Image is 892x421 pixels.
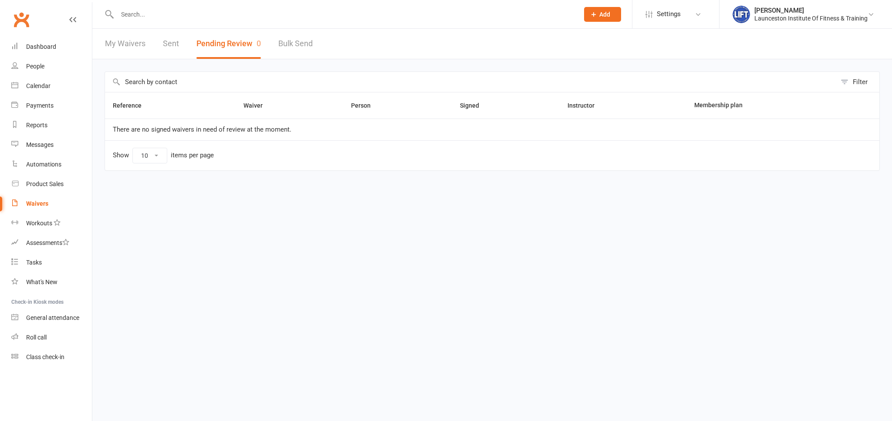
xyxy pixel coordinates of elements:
span: Signed [460,102,489,109]
a: Roll call [11,328,92,347]
span: 0 [257,39,261,48]
span: Instructor [568,102,604,109]
span: Add [599,11,610,18]
a: Automations [11,155,92,174]
div: items per page [171,152,214,159]
a: Workouts [11,214,92,233]
a: Class kiosk mode [11,347,92,367]
th: Membership plan [686,92,841,119]
a: Calendar [11,76,92,96]
button: Instructor [568,100,604,111]
a: General attendance kiosk mode [11,308,92,328]
div: People [26,63,44,70]
button: Waiver [243,100,272,111]
div: Launceston Institute Of Fitness & Training [754,14,868,22]
button: Add [584,7,621,22]
div: Assessments [26,239,69,246]
a: Clubworx [10,9,32,31]
div: Class check-in [26,353,64,360]
div: Calendar [26,82,51,89]
div: [PERSON_NAME] [754,7,868,14]
img: thumb_image1711312309.png [733,6,750,23]
div: Payments [26,102,54,109]
a: Sent [163,29,179,59]
div: Show [113,148,214,163]
button: Pending Review0 [196,29,261,59]
span: Person [351,102,380,109]
div: Filter [853,77,868,87]
div: Product Sales [26,180,64,187]
div: Tasks [26,259,42,266]
a: People [11,57,92,76]
a: Bulk Send [278,29,313,59]
a: Product Sales [11,174,92,194]
input: Search... [115,8,573,20]
a: Messages [11,135,92,155]
a: Assessments [11,233,92,253]
button: Person [351,100,380,111]
div: Automations [26,161,61,168]
span: Waiver [243,102,272,109]
div: Roll call [26,334,47,341]
input: Search by contact [105,72,836,92]
span: Settings [657,4,681,24]
div: Waivers [26,200,48,207]
div: Reports [26,122,47,129]
a: Payments [11,96,92,115]
a: Dashboard [11,37,92,57]
div: What's New [26,278,57,285]
div: Dashboard [26,43,56,50]
div: General attendance [26,314,79,321]
button: Reference [113,100,151,111]
a: Reports [11,115,92,135]
a: Tasks [11,253,92,272]
a: My Waivers [105,29,145,59]
span: Reference [113,102,151,109]
button: Filter [836,72,879,92]
button: Signed [460,100,489,111]
td: There are no signed waivers in need of review at the moment. [105,119,879,140]
a: What's New [11,272,92,292]
div: Workouts [26,220,52,227]
a: Waivers [11,194,92,214]
div: Messages [26,141,54,148]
